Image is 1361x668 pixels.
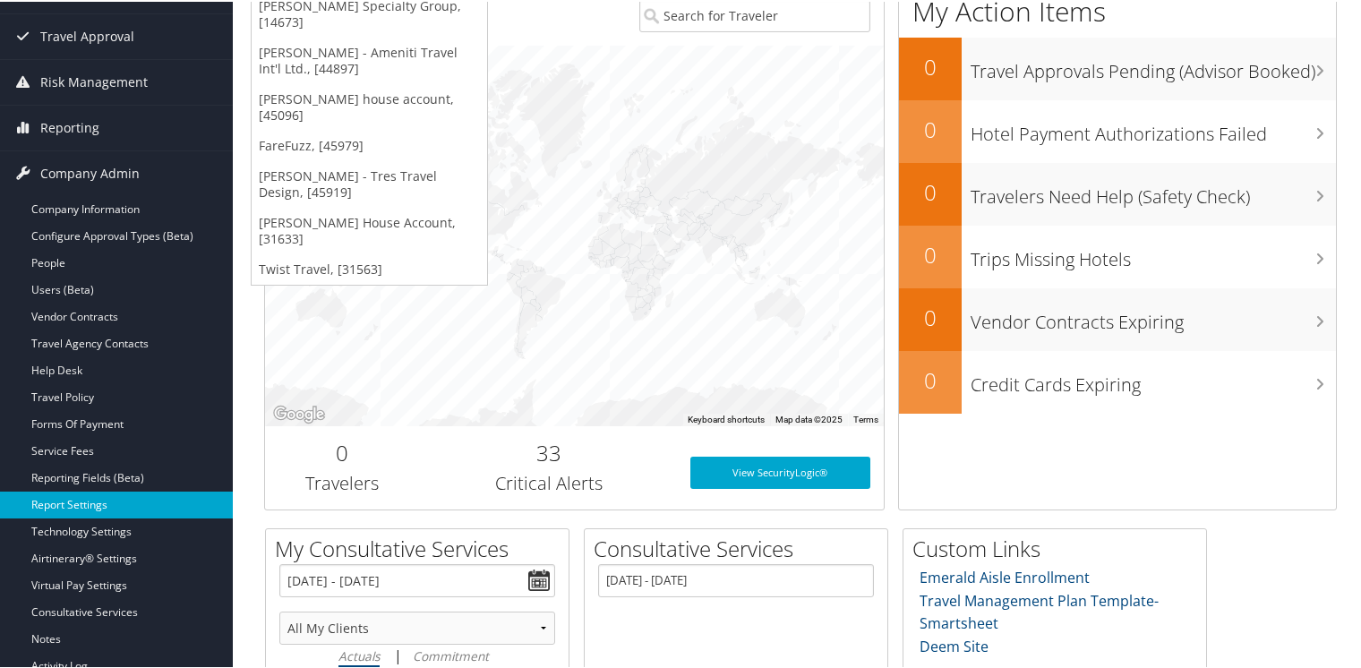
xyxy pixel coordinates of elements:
a: 0Trips Missing Hotels [899,224,1336,287]
a: 0Vendor Contracts Expiring [899,287,1336,349]
h3: Travelers Need Help (Safety Check) [971,174,1336,208]
span: Travel Approval [40,13,134,57]
a: [PERSON_NAME] House Account, [31633] [252,206,487,253]
a: [PERSON_NAME] - Tres Travel Design, [45919] [252,159,487,206]
h2: Consultative Services [594,532,887,562]
h2: My Consultative Services [275,532,569,562]
h2: Custom Links [912,532,1206,562]
h2: 0 [899,301,962,331]
a: Emerald Aisle Enrollment [920,566,1090,586]
a: Open this area in Google Maps (opens a new window) [270,401,329,424]
h2: 0 [899,113,962,143]
a: [PERSON_NAME] - Ameniti Travel Int'l Ltd., [44897] [252,36,487,82]
a: 0Credit Cards Expiring [899,349,1336,412]
a: Travel Management Plan Template- Smartsheet [920,589,1159,632]
h3: Vendor Contracts Expiring [971,299,1336,333]
i: Commitment [413,646,489,663]
div: | [279,643,555,665]
a: FareFuzz, [45979] [252,129,487,159]
button: Keyboard shortcuts [688,412,765,424]
a: [PERSON_NAME] house account, [45096] [252,82,487,129]
a: View SecurityLogic® [690,455,869,487]
h3: Critical Alerts [433,469,664,494]
h2: 0 [899,176,962,206]
span: Reporting [40,104,99,149]
h3: Travelers [278,469,407,494]
h2: 0 [278,436,407,467]
img: Google [270,401,329,424]
h2: 0 [899,364,962,394]
h3: Travel Approvals Pending (Advisor Booked) [971,48,1336,82]
i: Actuals [338,646,380,663]
h3: Trips Missing Hotels [971,236,1336,270]
a: 0Travel Approvals Pending (Advisor Booked) [899,36,1336,98]
h3: Hotel Payment Authorizations Failed [971,111,1336,145]
span: Map data ©2025 [775,413,843,423]
h2: 0 [899,238,962,269]
h2: 33 [433,436,664,467]
a: Deem Site [920,635,989,655]
span: Risk Management [40,58,148,103]
a: 0Hotel Payment Authorizations Failed [899,98,1336,161]
a: 0Travelers Need Help (Safety Check) [899,161,1336,224]
h2: 0 [899,50,962,81]
a: Terms (opens in new tab) [853,413,878,423]
h3: Credit Cards Expiring [971,362,1336,396]
span: Company Admin [40,150,140,194]
a: Twist Travel, [31563] [252,253,487,283]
